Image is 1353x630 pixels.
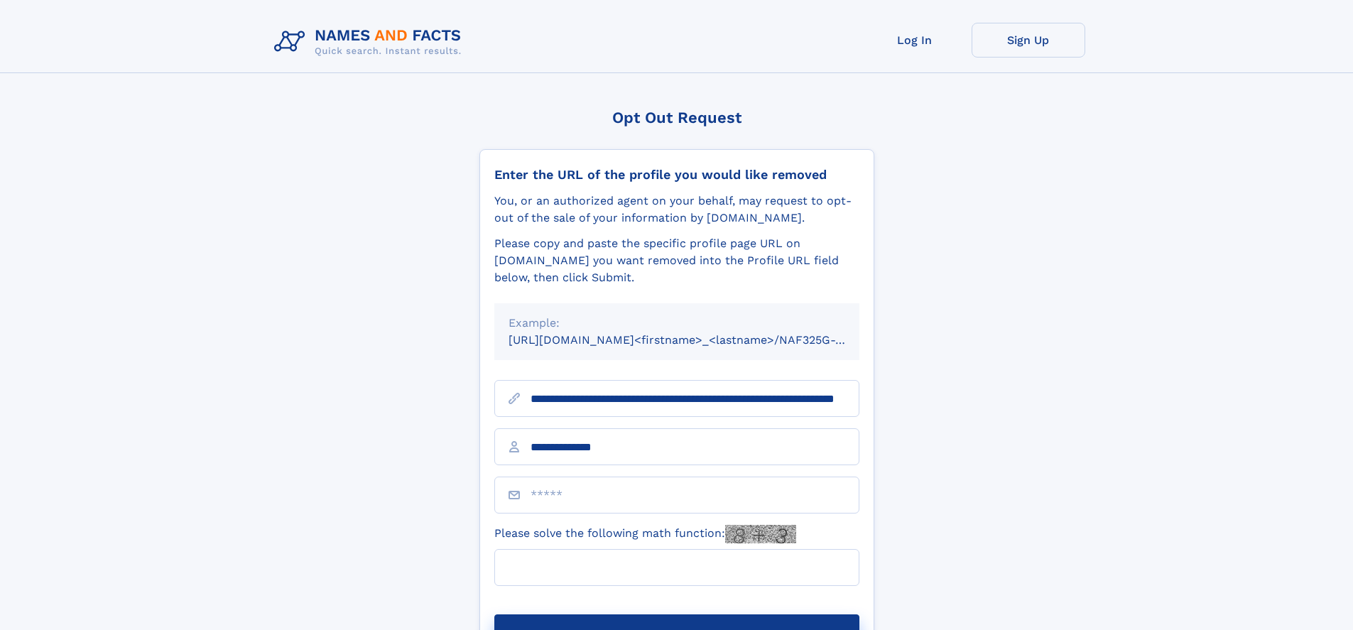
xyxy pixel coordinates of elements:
a: Log In [858,23,972,58]
div: Please copy and paste the specific profile page URL on [DOMAIN_NAME] you want removed into the Pr... [494,235,859,286]
a: Sign Up [972,23,1085,58]
small: [URL][DOMAIN_NAME]<firstname>_<lastname>/NAF325G-xxxxxxxx [509,333,886,347]
img: Logo Names and Facts [268,23,473,61]
div: Opt Out Request [479,109,874,126]
div: Example: [509,315,845,332]
div: You, or an authorized agent on your behalf, may request to opt-out of the sale of your informatio... [494,192,859,227]
label: Please solve the following math function: [494,525,796,543]
div: Enter the URL of the profile you would like removed [494,167,859,183]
